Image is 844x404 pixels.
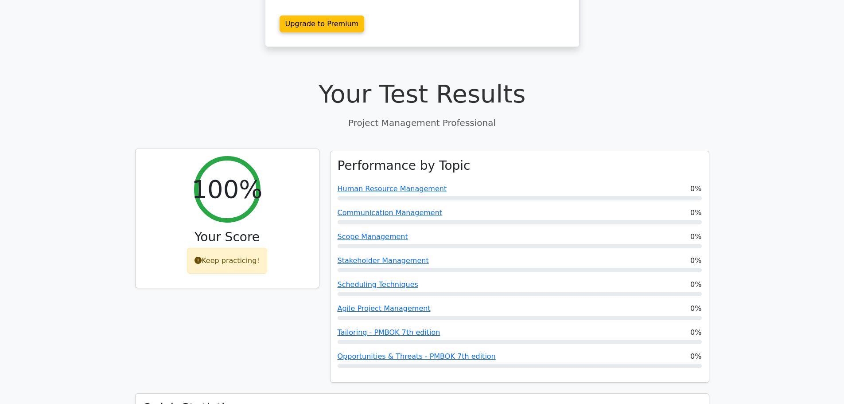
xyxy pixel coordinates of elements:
[690,231,701,242] span: 0%
[280,16,365,32] a: Upgrade to Premium
[187,248,267,274] div: Keep practicing!
[690,327,701,338] span: 0%
[338,256,429,265] a: Stakeholder Management
[690,351,701,362] span: 0%
[143,230,312,245] h3: Your Score
[338,280,418,289] a: Scheduling Techniques
[690,184,701,194] span: 0%
[690,255,701,266] span: 0%
[338,184,447,193] a: Human Resource Management
[690,208,701,218] span: 0%
[135,79,709,109] h1: Your Test Results
[191,174,262,204] h2: 100%
[690,303,701,314] span: 0%
[338,304,431,313] a: Agile Project Management
[690,279,701,290] span: 0%
[338,328,440,337] a: Tailoring - PMBOK 7th edition
[135,116,709,129] p: Project Management Professional
[338,158,471,173] h3: Performance by Topic
[338,232,408,241] a: Scope Management
[338,352,496,361] a: Opportunities & Threats - PMBOK 7th edition
[338,208,443,217] a: Communication Management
